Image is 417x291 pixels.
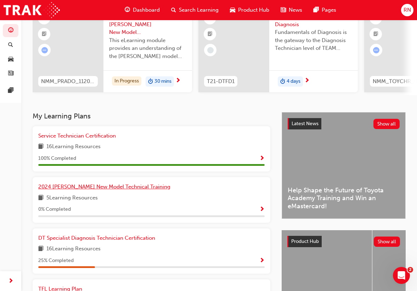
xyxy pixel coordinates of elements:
[38,132,119,140] a: Service Technician Certification
[404,6,411,14] span: RN
[288,118,400,129] a: Latest NewsShow all
[259,156,265,162] span: Show Progress
[8,28,13,34] span: guage-icon
[314,6,319,14] span: pages-icon
[275,3,308,17] a: news-iconNews
[38,155,76,163] span: 100 % Completed
[8,42,13,48] span: search-icon
[109,12,186,36] span: 2024 Landcruiser [PERSON_NAME] New Model Mechanisms - Model Outline 1
[282,112,406,219] a: Latest NewsShow allHelp Shape the Future of Toyota Academy Training and Win an eMastercard!
[38,257,74,265] span: 25 % Completed
[393,267,410,284] iframe: Intercom live chat
[179,6,219,14] span: Search Learning
[175,78,181,84] span: next-icon
[287,77,300,86] span: 4 days
[171,6,176,14] span: search-icon
[38,133,116,139] span: Service Technician Certification
[373,30,378,39] span: booktick-icon
[109,36,186,60] span: This eLearning module provides an understanding of the [PERSON_NAME] model line-up and its Katash...
[238,6,269,14] span: Product Hub
[148,77,153,86] span: duration-icon
[224,3,275,17] a: car-iconProduct Hub
[38,205,71,214] span: 0 % Completed
[154,77,171,86] span: 30 mins
[38,184,170,190] span: 2024 [PERSON_NAME] New Model Technical Training
[8,88,13,94] span: pages-icon
[373,119,400,129] button: Show all
[230,6,235,14] span: car-icon
[46,194,98,203] span: 5 Learning Resources
[133,6,160,14] span: Dashboard
[291,238,319,244] span: Product Hub
[259,258,265,264] span: Show Progress
[407,267,413,273] span: 2
[287,236,400,247] a: Product HubShow all
[308,3,342,17] a: pages-iconPages
[38,245,44,254] span: book-icon
[4,2,60,18] img: Trak
[373,47,379,53] span: learningRecordVerb_ATTEMPT-icon
[38,234,158,242] a: DT Specialist Diagnosis Technician Certification
[41,47,48,53] span: learningRecordVerb_ATTEMPT-icon
[259,256,265,265] button: Show Progress
[304,78,310,84] span: next-icon
[401,4,413,16] button: RN
[374,237,400,247] button: Show all
[8,71,13,77] span: news-icon
[125,6,130,14] span: guage-icon
[38,142,44,151] span: book-icon
[207,47,214,53] span: learningRecordVerb_NONE-icon
[33,7,192,92] a: NMM_PRADO_112024_MODULE_12024 Landcruiser [PERSON_NAME] New Model Mechanisms - Model Outline 1Thi...
[38,183,173,191] a: 2024 [PERSON_NAME] New Model Technical Training
[165,3,224,17] a: search-iconSearch Learning
[198,7,358,92] a: 0T21-DTFD1DT Fundamentals of DiagnosisFundamentals of Diagnosis is the gateway to the Diagnosis T...
[38,194,44,203] span: book-icon
[288,186,400,210] span: Help Shape the Future of Toyota Academy Training and Win an eMastercard!
[41,77,95,86] span: NMM_PRADO_112024_MODULE_1
[292,121,319,127] span: Latest News
[322,6,336,14] span: Pages
[259,205,265,214] button: Show Progress
[275,28,352,52] span: Fundamentals of Diagnosis is the gateway to the Diagnosis Technician level of TEAM Training and s...
[38,235,155,241] span: DT Specialist Diagnosis Technician Certification
[119,3,165,17] a: guage-iconDashboard
[289,6,302,14] span: News
[259,154,265,163] button: Show Progress
[259,206,265,213] span: Show Progress
[46,245,101,254] span: 16 Learning Resources
[33,112,270,120] h3: My Learning Plans
[42,30,47,39] span: booktick-icon
[207,77,235,86] span: T21-DTFD1
[8,277,13,286] span: next-icon
[112,76,141,86] div: In Progress
[8,56,13,63] span: car-icon
[46,142,101,151] span: 16 Learning Resources
[208,30,213,39] span: booktick-icon
[280,77,285,86] span: duration-icon
[281,6,286,14] span: news-icon
[275,12,352,28] span: DT Fundamentals of Diagnosis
